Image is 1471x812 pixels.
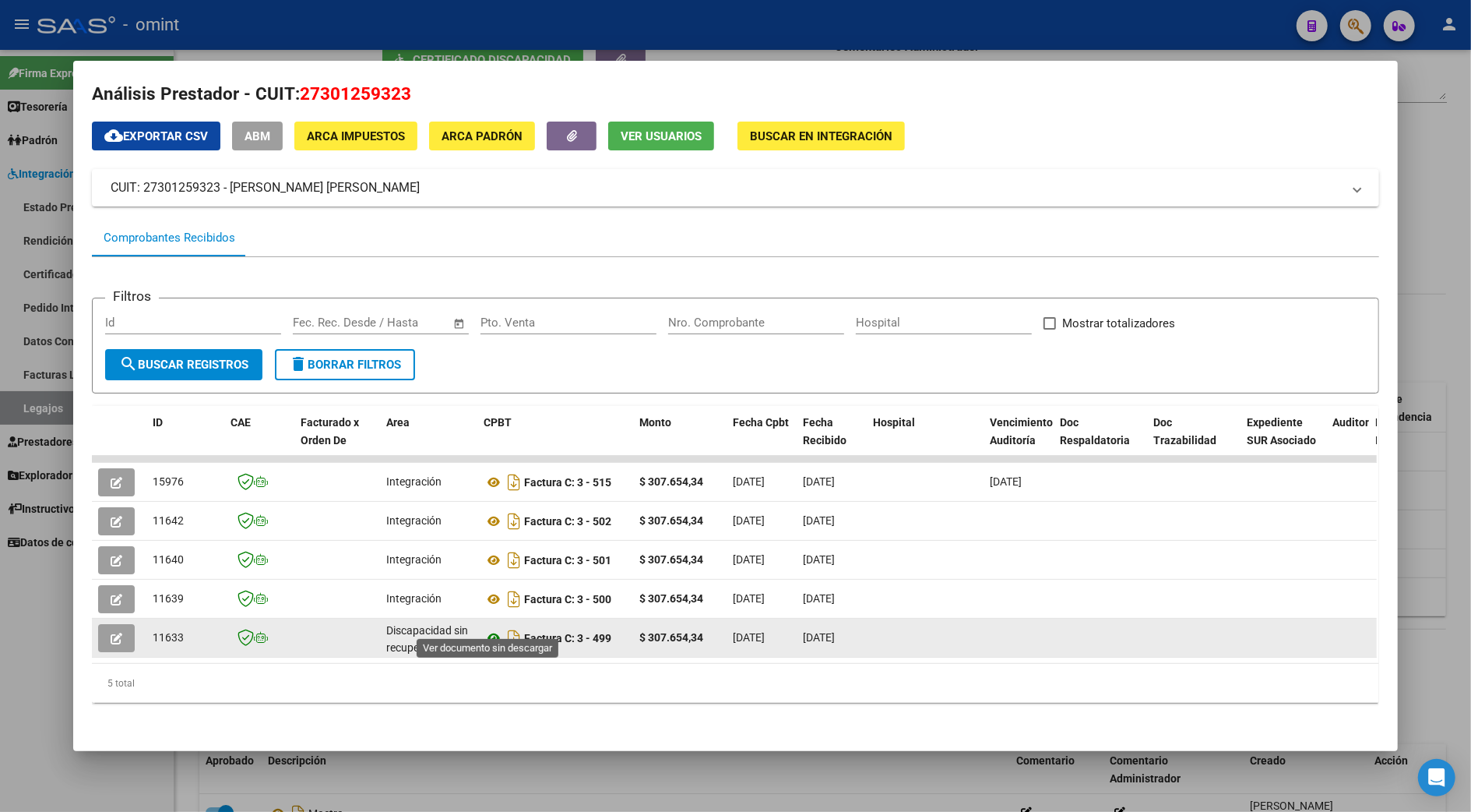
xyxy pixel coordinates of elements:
[119,358,248,372] span: Buscar Registros
[639,592,703,605] strong: $ 307.654,34
[1326,406,1369,475] datatable-header-cell: Auditoria
[92,169,1378,207] mat-expansion-panel-header: CUIT: 27301259323 - [PERSON_NAME] [PERSON_NAME]
[477,406,633,475] datatable-header-cell: CPBT
[104,126,123,145] mat-icon: cloud_download
[727,406,797,475] datatable-header-cell: Fecha Cpbt
[803,475,835,488] span: [DATE]
[104,129,208,143] span: Exportar CSV
[504,509,524,534] i: Descargar documento
[1240,406,1326,475] datatable-header-cell: Expediente SUR Asociado
[733,514,765,527] span: [DATE]
[386,592,442,605] span: Integración
[524,515,611,528] strong: Factura C: 3 - 502
[300,83,411,104] span: 27301259323
[386,553,442,566] span: Integración
[1369,406,1431,475] datatable-header-cell: Retencion IIBB
[639,514,703,527] strong: $ 307.654,34
[633,406,727,475] datatable-header-cell: Monto
[92,122,220,150] button: Exportar CSV
[621,129,702,143] span: Ver Usuarios
[803,514,835,527] span: [DATE]
[289,355,308,373] mat-icon: delete
[119,355,138,373] mat-icon: search
[639,553,703,566] strong: $ 307.654,34
[232,122,283,150] button: ABM
[803,416,846,447] span: Fecha Recibido
[386,416,410,429] span: Area
[797,406,867,475] datatable-header-cell: Fecha Recibido
[153,592,184,605] span: 11639
[639,631,703,644] strong: $ 307.654,34
[608,122,714,150] button: Ver Usuarios
[1062,314,1175,333] span: Mostrar totalizadores
[1153,416,1216,447] span: Doc Trazabilidad
[293,316,343,330] input: Start date
[301,416,359,447] span: Facturado x Orden De
[733,631,765,644] span: [DATE]
[504,470,524,495] i: Descargar documento
[153,631,184,644] span: 11633
[639,475,703,488] strong: $ 307.654,34
[1332,416,1378,429] span: Auditoria
[750,129,892,143] span: Buscar en Integración
[504,626,524,651] i: Descargar documento
[733,475,765,488] span: [DATE]
[524,476,611,489] strong: Factura C: 3 - 515
[386,514,442,527] span: Integración
[639,416,671,429] span: Monto
[504,587,524,612] i: Descargar documento
[504,548,524,573] i: Descargar documento
[1418,759,1455,796] div: Open Intercom Messenger
[153,553,184,566] span: 11640
[1054,406,1147,475] datatable-header-cell: Doc Respaldatoria
[105,349,262,380] button: Buscar Registros
[231,416,251,429] span: CAE
[524,593,611,605] strong: Factura C: 3 - 500
[380,406,477,475] datatable-header-cell: Area
[307,129,405,143] span: ARCA Impuestos
[803,592,835,605] span: [DATE]
[803,631,835,644] span: [DATE]
[733,416,789,429] span: Fecha Cpbt
[111,178,1341,197] mat-panel-title: CUIT: 27301259323 - [PERSON_NAME] [PERSON_NAME]
[737,122,905,150] button: Buscar en Integración
[1247,416,1316,447] span: Expediente SUR Asociado
[450,315,468,333] button: Open calendar
[1060,416,1130,447] span: Doc Respaldatoria
[92,81,1378,108] h2: Análisis Prestador - CUIT:
[803,553,835,566] span: [DATE]
[275,349,415,380] button: Borrar Filtros
[245,129,270,143] span: ABM
[990,475,1022,488] span: [DATE]
[153,514,184,527] span: 11642
[867,406,984,475] datatable-header-cell: Hospital
[524,554,611,567] strong: Factura C: 3 - 501
[873,416,915,429] span: Hospital
[386,475,442,488] span: Integración
[1375,416,1426,447] span: Retencion IIBB
[386,624,468,655] span: Discapacidad sin recupero
[92,664,1378,703] div: 5 total
[484,416,512,429] span: CPBT
[429,122,535,150] button: ARCA Padrón
[153,475,184,488] span: 15976
[224,406,294,475] datatable-header-cell: CAE
[289,358,401,372] span: Borrar Filtros
[733,592,765,605] span: [DATE]
[105,286,159,306] h3: Filtros
[294,406,380,475] datatable-header-cell: Facturado x Orden De
[990,416,1053,447] span: Vencimiento Auditoría
[153,416,163,429] span: ID
[733,553,765,566] span: [DATE]
[294,122,417,150] button: ARCA Impuestos
[146,406,224,475] datatable-header-cell: ID
[104,229,235,247] div: Comprobantes Recibidos
[524,632,611,644] strong: Factura C: 3 - 499
[1147,406,1240,475] datatable-header-cell: Doc Trazabilidad
[357,316,433,330] input: End date
[984,406,1054,475] datatable-header-cell: Vencimiento Auditoría
[442,129,523,143] span: ARCA Padrón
